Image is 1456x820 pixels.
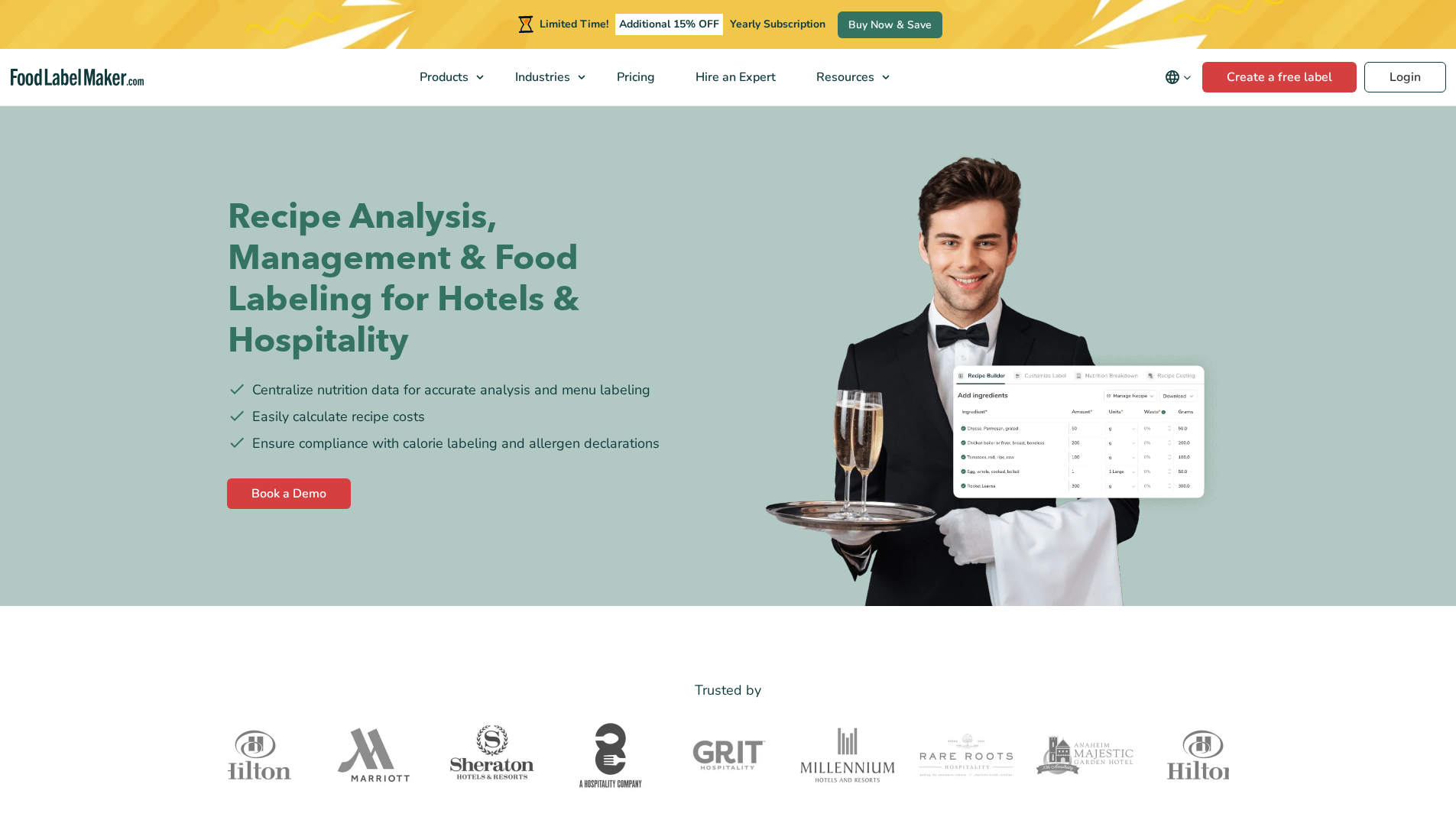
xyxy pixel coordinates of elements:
li: Easily calculate recipe costs [228,407,717,427]
a: Login [1364,62,1446,92]
a: Book a Demo [227,478,351,509]
a: Hire an Expert [676,49,793,105]
a: Industries [495,49,593,105]
span: Yearly Subscription [730,17,825,31]
span: Resources [812,69,876,86]
a: Products [400,49,491,105]
p: Trusted by [228,679,1229,702]
span: Industries [511,69,572,86]
h1: Recipe Analysis, Management & Food Labeling for Hotels & Hospitality [228,196,717,361]
span: Products [415,69,470,86]
button: Change language [1154,62,1202,92]
a: Pricing [597,49,672,105]
span: Hire an Expert [691,69,777,86]
li: Ensure compliance with calorie labeling and allergen declarations [228,433,717,454]
li: Centralize nutrition data for accurate analysis and menu labeling [228,380,717,400]
a: Resources [796,49,897,105]
span: Additional 15% OFF [615,14,723,35]
a: Create a free label [1202,62,1357,92]
a: Food Label Maker homepage [11,69,144,86]
a: Buy Now & Save [838,11,942,38]
span: Limited Time! [540,17,608,31]
span: Pricing [612,69,657,86]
